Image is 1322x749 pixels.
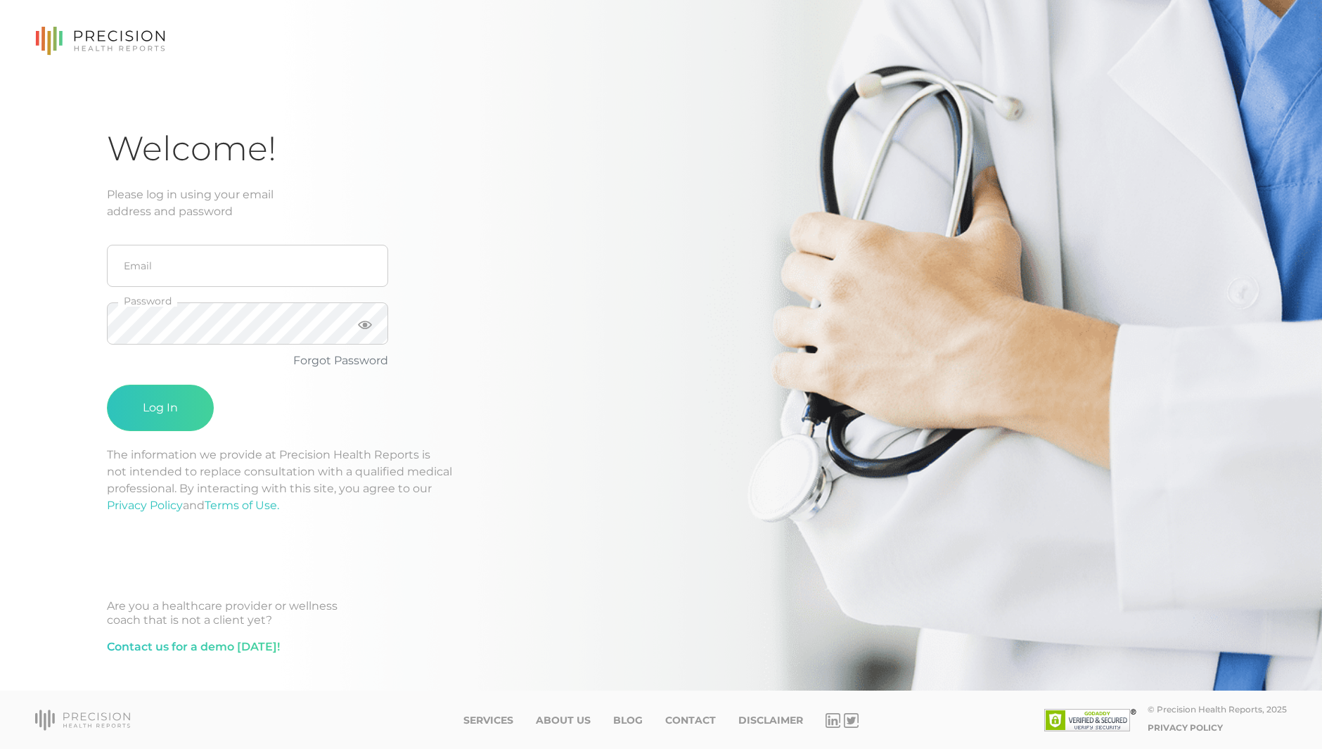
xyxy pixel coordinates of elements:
div: © Precision Health Reports, 2025 [1148,704,1287,715]
a: Forgot Password [293,354,388,367]
a: Services [463,715,513,726]
img: SSL site seal - click to verify [1044,709,1136,731]
a: Contact us for a demo [DATE]! [107,639,280,655]
a: Privacy Policy [1148,722,1223,733]
h1: Welcome! [107,128,1215,169]
a: About Us [536,715,591,726]
a: Contact [665,715,716,726]
input: Email [107,245,388,287]
a: Terms of Use. [205,499,279,512]
a: Privacy Policy [107,499,183,512]
button: Log In [107,385,214,431]
div: Are you a healthcare provider or wellness coach that is not a client yet? [107,599,1215,627]
a: Disclaimer [738,715,803,726]
a: Blog [613,715,643,726]
p: The information we provide at Precision Health Reports is not intended to replace consultation wi... [107,447,1215,514]
div: Please log in using your email address and password [107,186,1215,220]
